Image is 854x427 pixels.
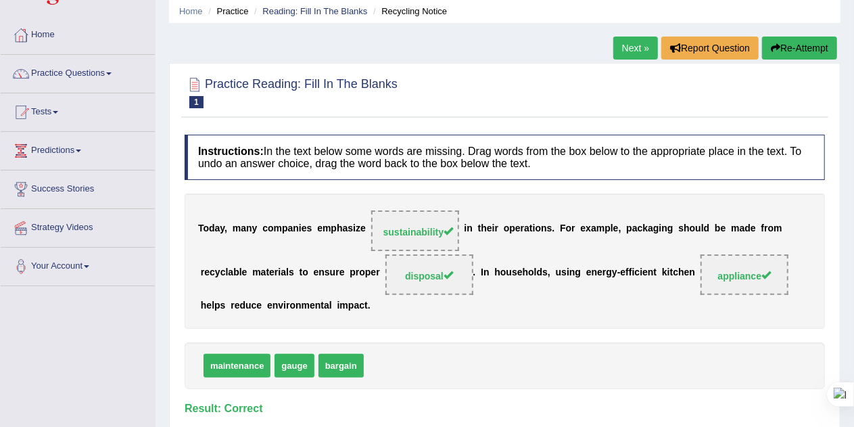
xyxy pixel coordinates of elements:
b: n [483,267,490,278]
span: sustainability [383,227,453,238]
span: maintenance [204,354,270,378]
b: o [268,223,274,234]
b: r [521,223,524,234]
b: m [302,300,310,311]
b: u [506,267,513,278]
b: n [467,223,473,234]
b: y [252,223,258,234]
b: d [537,267,543,278]
b: p [331,223,337,234]
b: u [556,267,562,278]
b: h [678,267,684,278]
b: i [299,223,302,234]
b: e [621,267,626,278]
b: e [204,267,210,278]
b: a [288,223,293,234]
a: Your Account [1,248,155,282]
span: appliance [718,271,772,282]
b: o [504,223,510,234]
b: e [487,223,492,234]
b: i [492,223,495,234]
b: t [300,267,303,278]
a: Strategy Videos [1,209,155,243]
b: n [315,300,321,311]
b: , [619,223,621,234]
b: e [339,267,345,278]
b: a [228,267,233,278]
b: d [745,223,751,234]
b: c [635,267,640,278]
b: r [571,223,575,234]
b: y [612,267,617,278]
b: a [648,223,653,234]
span: gauge [275,354,314,378]
li: Practice [205,5,248,18]
b: e [302,223,307,234]
b: o [359,267,365,278]
b: m [274,223,282,234]
a: Reading: Fill In The Blanks [262,6,367,16]
b: p [282,223,288,234]
b: s [325,267,330,278]
b: p [509,223,515,234]
b: l [611,223,613,234]
a: Home [1,16,155,50]
b: o [536,223,542,234]
b: a [215,223,220,234]
b: m [596,223,604,234]
b: d [209,223,215,234]
b: n [690,267,696,278]
b: m [233,223,241,234]
b: . [473,267,476,278]
b: h [201,300,207,311]
span: 1 [189,96,204,108]
b: i [353,223,356,234]
b: i [667,267,670,278]
b: v [278,300,283,311]
b: h [337,223,343,234]
a: Next » [613,37,658,60]
b: t [364,300,368,311]
b: o [302,267,308,278]
b: e [613,223,619,234]
b: e [515,223,521,234]
b: n [293,223,299,234]
b: l [226,267,229,278]
b: g [667,223,673,234]
b: p [626,223,632,234]
b: s [289,267,294,278]
b: s [512,267,517,278]
a: Predictions [1,132,155,166]
b: . [552,223,555,234]
b: e [684,267,690,278]
b: Instructions: [198,145,264,157]
b: a [343,223,348,234]
b: l [329,300,332,311]
a: Success Stories [1,171,155,204]
span: bargain [318,354,364,378]
b: y [215,267,220,278]
b: d [240,300,246,311]
button: Report Question [661,37,759,60]
b: p [348,300,354,311]
b: m [323,223,331,234]
b: u [245,300,252,311]
b: l [212,300,214,311]
b: i [337,300,340,311]
b: l [286,267,289,278]
b: a [591,223,596,234]
b: e [371,267,376,278]
b: i [278,267,281,278]
b: n [662,223,668,234]
b: e [242,267,247,278]
b: c [220,267,226,278]
b: o [566,223,572,234]
b: i [464,223,467,234]
b: e [235,300,240,311]
b: h [494,267,500,278]
b: r [356,267,359,278]
b: F [560,223,566,234]
b: o [528,267,534,278]
b: h [481,223,487,234]
b: y [220,223,224,234]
